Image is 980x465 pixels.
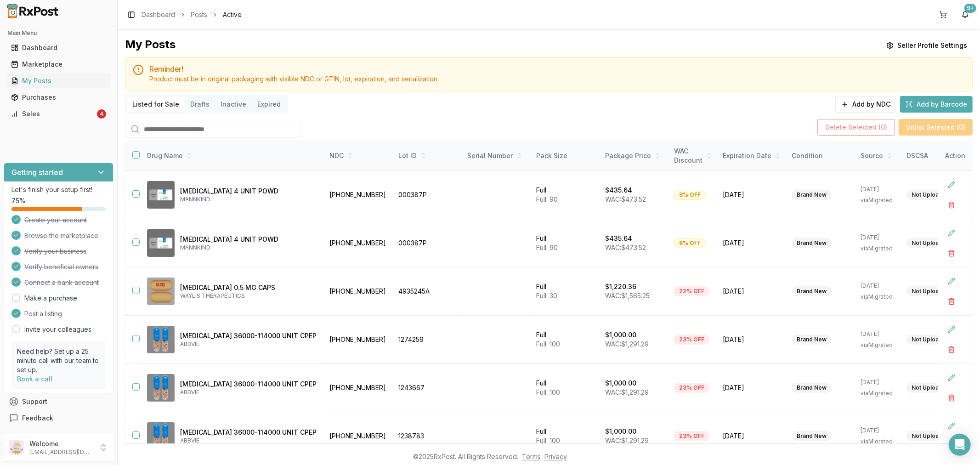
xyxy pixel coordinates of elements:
[605,151,663,160] div: Package Price
[723,190,781,199] span: [DATE]
[11,167,63,178] h3: Getting started
[861,330,895,338] p: [DATE]
[861,186,895,193] p: [DATE]
[544,453,567,460] a: Privacy
[29,439,93,448] p: Welcome
[147,278,175,305] img: Avodart 0.5 MG CAPS
[147,181,175,209] img: Afrezza 4 UNIT POWD
[792,286,832,296] div: Brand New
[943,245,960,261] button: Delete
[22,414,53,423] span: Feedback
[142,10,242,19] nav: breadcrumb
[191,10,207,19] a: Posts
[11,76,106,85] div: My Posts
[180,428,317,437] p: [MEDICAL_DATA] 36000-114000 UNIT CPEP
[906,383,955,393] div: Not Uploaded
[125,37,176,54] div: My Posts
[7,73,110,89] a: My Posts
[943,225,960,241] button: Edit
[536,388,560,396] span: Full: 100
[536,437,560,444] span: Full: 100
[147,422,175,450] img: Creon 36000-114000 UNIT CPEP
[531,141,600,171] th: Pack Size
[723,287,781,296] span: [DATE]
[723,151,781,160] div: Expiration Date
[180,244,317,251] p: MANNKIND
[147,229,175,257] img: Afrezza 4 UNIT POWD
[674,286,709,296] div: 22% OFF
[185,97,215,112] button: Drafts
[29,448,93,456] p: [EMAIL_ADDRESS][DOMAIN_NAME]
[943,273,960,289] button: Edit
[536,340,560,348] span: Full: 100
[24,294,77,303] a: Make a purchase
[943,390,960,406] button: Delete
[531,267,600,316] td: Full
[142,10,175,19] a: Dashboard
[7,89,110,106] a: Purchases
[393,171,462,219] td: 000387P
[861,390,895,397] p: via Migrated
[17,347,100,374] p: Need help? Set up a 25 minute call with our team to set up.
[906,286,955,296] div: Not Uploaded
[906,190,955,200] div: Not Uploaded
[861,197,895,204] p: via Migrated
[861,341,895,349] p: via Migrated
[149,74,965,84] div: Product must be in original packaging with visible NDC or GTIN, lot, expiration, and serialization.
[792,190,832,200] div: Brand New
[4,107,113,121] button: Sales4
[906,335,955,345] div: Not Uploaded
[147,326,175,353] img: Creon 36000-114000 UNIT CPEP
[393,267,462,316] td: 4935245A
[605,186,632,195] p: $435.64
[723,335,781,344] span: [DATE]
[393,219,462,267] td: 000387P
[949,434,971,456] div: Open Intercom Messenger
[7,40,110,56] a: Dashboard
[180,235,317,244] p: [MEDICAL_DATA] 4 UNIT POWD
[605,234,632,243] p: $435.64
[861,245,895,252] p: via Migrated
[467,151,525,160] div: Serial Number
[24,231,98,240] span: Browse the marketplace
[4,40,113,55] button: Dashboard
[536,292,557,300] span: Full: 30
[149,65,965,73] h5: Reminder!
[11,196,25,205] span: 75 %
[906,431,955,441] div: Not Uploaded
[324,364,393,412] td: [PHONE_NUMBER]
[180,187,317,196] p: [MEDICAL_DATA] 4 UNIT POWD
[964,4,976,13] div: 9+
[4,57,113,72] button: Marketplace
[943,418,960,434] button: Edit
[792,383,832,393] div: Brand New
[324,316,393,364] td: [PHONE_NUMBER]
[943,341,960,358] button: Delete
[393,364,462,412] td: 1243667
[4,74,113,88] button: My Posts
[180,292,317,300] p: WAYLIS THERAPEUTICS
[324,267,393,316] td: [PHONE_NUMBER]
[938,141,973,171] th: Action
[4,410,113,426] button: Feedback
[786,141,855,171] th: Condition
[24,262,98,272] span: Verify beneficial owners
[943,176,960,193] button: Edit
[324,219,393,267] td: [PHONE_NUMBER]
[861,151,895,160] div: Source
[674,190,706,200] div: 8% OFF
[605,195,646,203] span: WAC: $473.52
[7,106,110,122] a: Sales4
[17,375,52,383] a: Book a call
[943,321,960,338] button: Edit
[7,56,110,73] a: Marketplace
[11,60,106,69] div: Marketplace
[4,4,62,18] img: RxPost Logo
[674,147,712,165] div: WAC Discount
[215,97,252,112] button: Inactive
[180,283,317,292] p: [MEDICAL_DATA] 0.5 MG CAPS
[393,316,462,364] td: 1274259
[861,293,895,301] p: via Migrated
[324,171,393,219] td: [PHONE_NUMBER]
[906,238,955,248] div: Not Uploaded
